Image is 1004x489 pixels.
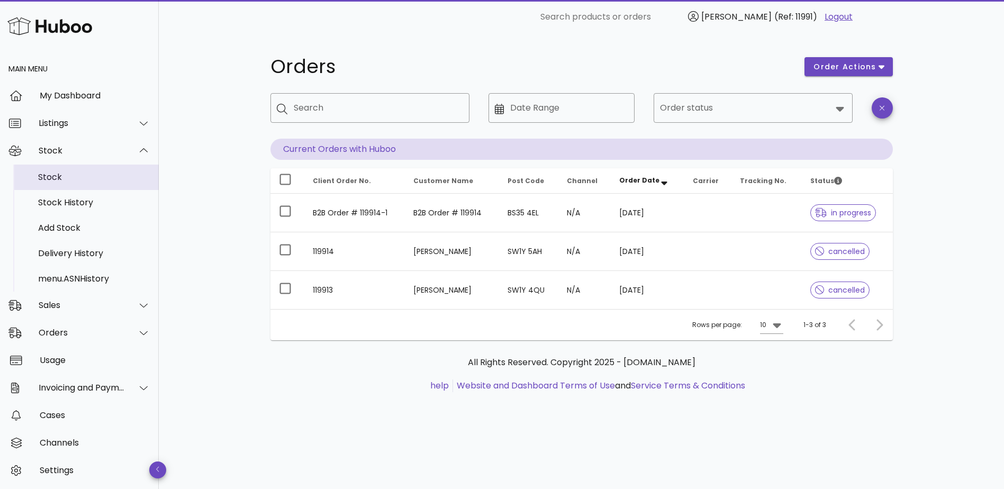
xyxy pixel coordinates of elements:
[39,383,125,393] div: Invoicing and Payments
[611,168,684,194] th: Order Date: Sorted descending. Activate to remove sorting.
[804,57,892,76] button: order actions
[40,410,150,420] div: Cases
[279,356,884,369] p: All Rights Reserved. Copyright 2025 - [DOMAIN_NAME]
[815,209,871,216] span: in progress
[815,248,865,255] span: cancelled
[499,194,558,232] td: BS35 4EL
[802,168,893,194] th: Status
[825,11,853,23] a: Logout
[40,90,150,101] div: My Dashboard
[304,168,405,194] th: Client Order No.
[405,232,499,271] td: [PERSON_NAME]
[654,93,853,123] div: Order status
[7,15,92,38] img: Huboo Logo
[740,176,786,185] span: Tracking No.
[304,271,405,309] td: 119913
[631,379,745,392] a: Service Terms & Conditions
[803,320,826,330] div: 1-3 of 3
[619,176,659,185] span: Order Date
[405,271,499,309] td: [PERSON_NAME]
[39,118,125,128] div: Listings
[815,286,865,294] span: cancelled
[38,172,150,182] div: Stock
[453,379,745,392] li: and
[499,271,558,309] td: SW1Y 4QU
[567,176,598,185] span: Channel
[611,194,684,232] td: [DATE]
[270,139,893,160] p: Current Orders with Huboo
[40,355,150,365] div: Usage
[304,194,405,232] td: B2B Order # 119914-1
[39,328,125,338] div: Orders
[693,176,719,185] span: Carrier
[760,320,766,330] div: 10
[760,316,783,333] div: 10Rows per page:
[813,61,876,73] span: order actions
[810,176,842,185] span: Status
[413,176,473,185] span: Customer Name
[40,465,150,475] div: Settings
[38,223,150,233] div: Add Stock
[405,168,499,194] th: Customer Name
[38,197,150,207] div: Stock History
[270,57,792,76] h1: Orders
[558,194,611,232] td: N/A
[684,168,731,194] th: Carrier
[38,274,150,284] div: menu.ASNHistory
[692,310,783,340] div: Rows per page:
[457,379,615,392] a: Website and Dashboard Terms of Use
[405,194,499,232] td: B2B Order # 119914
[39,300,125,310] div: Sales
[38,248,150,258] div: Delivery History
[508,176,544,185] span: Post Code
[39,146,125,156] div: Stock
[611,271,684,309] td: [DATE]
[558,168,611,194] th: Channel
[304,232,405,271] td: 119914
[313,176,371,185] span: Client Order No.
[499,168,558,194] th: Post Code
[731,168,801,194] th: Tracking No.
[611,232,684,271] td: [DATE]
[499,232,558,271] td: SW1Y 5AH
[774,11,817,23] span: (Ref: 11991)
[558,271,611,309] td: N/A
[558,232,611,271] td: N/A
[701,11,772,23] span: [PERSON_NAME]
[40,438,150,448] div: Channels
[430,379,449,392] a: help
